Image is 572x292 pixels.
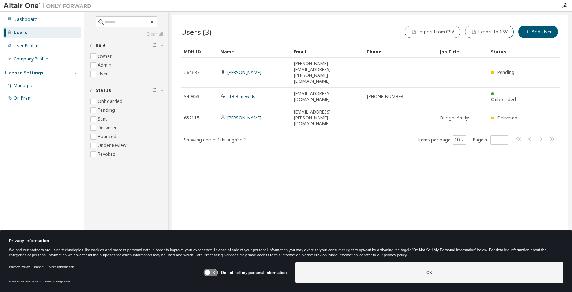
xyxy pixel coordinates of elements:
span: Items per page [418,135,466,145]
div: License Settings [5,70,44,76]
label: Under Review [98,141,128,150]
label: Onboarded [98,97,124,106]
label: Pending [98,106,116,115]
span: 652115 [184,115,199,121]
div: Name [220,46,288,58]
span: Users (3) [181,27,212,37]
span: [EMAIL_ADDRESS][PERSON_NAME][DOMAIN_NAME] [294,109,360,127]
button: Role [89,37,163,53]
div: MDH ID [184,46,214,58]
span: 349353 [184,94,199,100]
label: Sent [98,115,108,123]
div: Status [491,46,521,58]
label: User [98,70,109,78]
span: [EMAIL_ADDRESS][DOMAIN_NAME] [294,91,360,103]
label: Delivered [98,123,119,132]
span: Pending [497,69,515,75]
span: Showing entries 1 through 3 of 3 [184,137,247,143]
div: Company Profile [14,56,48,62]
span: [PHONE_NUMBER] [367,94,405,100]
div: Managed [14,83,34,89]
a: Clear all [89,31,163,37]
div: Users [14,30,27,36]
label: Revoked [98,150,117,159]
span: Onboarded [491,96,516,103]
label: Admin [98,61,113,70]
a: ITB Renewals [227,93,255,100]
span: Status [96,88,111,93]
label: Owner [98,52,113,61]
span: Clear filter [152,88,157,93]
span: Clear filter [152,42,157,48]
button: Status [89,82,163,99]
span: Page n. [473,135,508,145]
div: Dashboard [14,16,38,22]
button: 10 [455,137,464,143]
div: User Profile [14,43,38,49]
button: Import From CSV [405,26,460,38]
span: 264687 [184,70,199,75]
button: Add User [518,26,558,38]
a: [PERSON_NAME] [227,69,261,75]
div: Phone [367,46,434,58]
span: Delivered [497,115,517,121]
label: Bounced [98,132,118,141]
span: [PERSON_NAME][EMAIL_ADDRESS][PERSON_NAME][DOMAIN_NAME] [294,61,360,84]
div: On Prem [14,95,32,101]
span: Role [96,42,106,48]
div: Job Title [440,46,485,58]
img: Altair One [4,2,95,10]
button: Export To CSV [465,26,514,38]
div: Email [294,46,361,58]
a: [PERSON_NAME] [227,115,261,121]
span: Budget Analyst [440,115,472,121]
